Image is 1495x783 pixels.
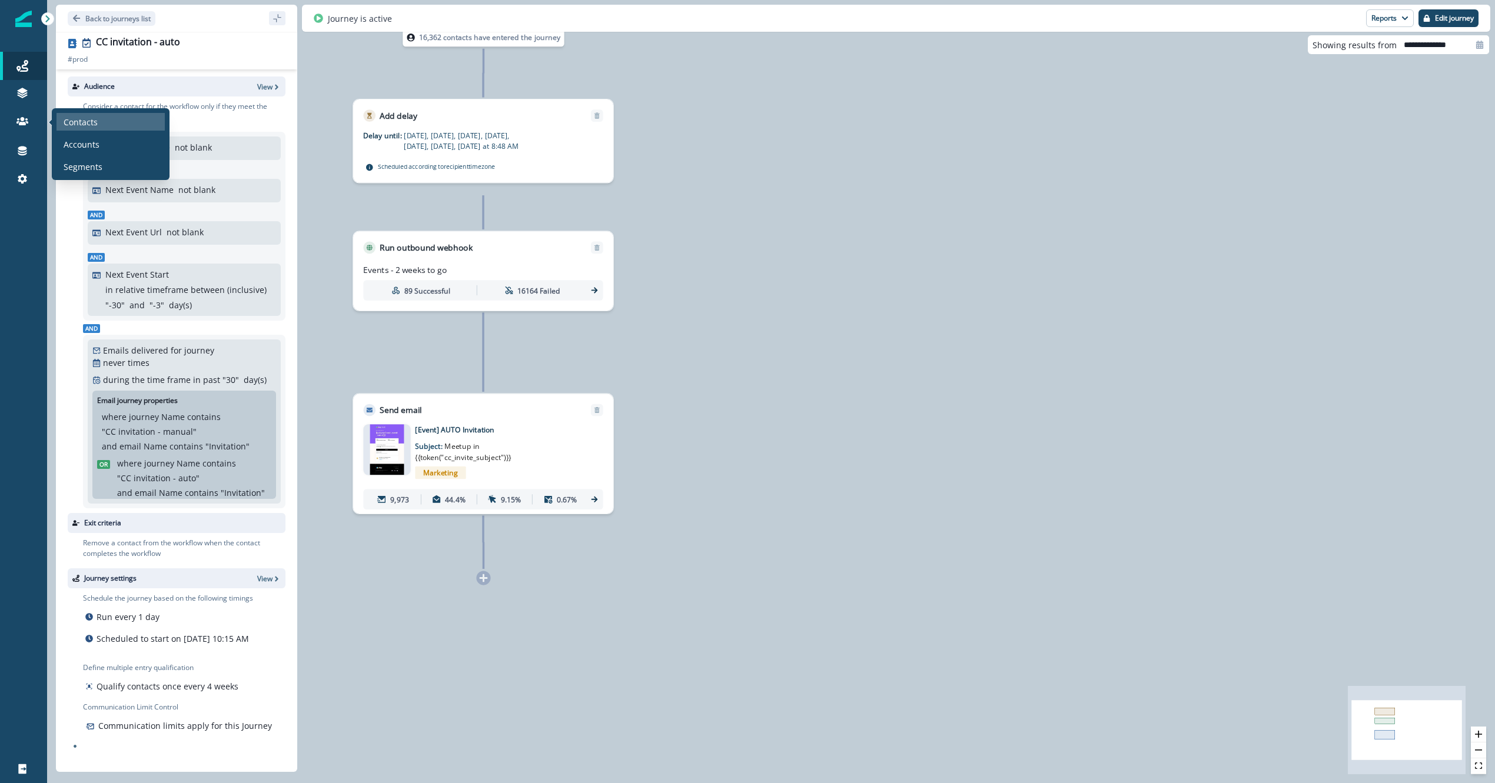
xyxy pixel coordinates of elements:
p: Communication limits apply for this Journey [98,719,272,732]
p: View [257,574,273,584]
p: # prod [68,54,88,65]
p: Scheduled to start on [DATE] 10:15 AM [97,632,249,645]
p: Run every 1 day [97,611,160,623]
p: Name contains [144,440,203,452]
p: in relative timeframe between (inclusive) [105,284,267,296]
p: Showing results from [1313,39,1397,51]
p: Journey settings [84,573,137,584]
span: And [88,253,105,262]
img: email asset unavailable [370,424,404,475]
a: Segments [57,158,165,175]
p: Subject: [415,435,542,462]
p: Qualify contacts once every 4 weeks [97,680,238,692]
p: Email journey properties [97,395,178,406]
p: Audience [84,81,115,92]
span: Or [97,460,110,469]
p: Communication Limit Control [83,702,285,712]
p: Next Event Name [105,184,174,196]
p: not blank [175,141,212,154]
p: 16,362 contacts have entered the journey [419,32,560,42]
p: and [129,299,145,311]
button: fit view [1471,758,1486,774]
p: " CC invitation - manual " [102,425,197,438]
p: Name contains [159,487,218,499]
span: Marketing [415,467,466,479]
p: 0.67% [557,494,577,505]
button: Edit journey [1418,9,1479,27]
p: [DATE], [DATE], [DATE], [DATE], [DATE], [DATE], [DATE] at 8:48 AM [404,130,531,151]
p: and email [102,440,141,452]
div: Send emailRemoveemail asset unavailable[Event] AUTO InvitationSubject: Meetup in {{token("cc_invi... [353,394,613,514]
p: Remove a contact from the workflow when the contact completes the workflow [83,538,285,559]
p: 9,973 [390,494,408,505]
button: sidebar collapse toggle [269,11,285,25]
div: Add delayRemoveDelay until:[DATE], [DATE], [DATE], [DATE], [DATE], [DATE], [DATE] at 8:48 AMSched... [353,99,613,183]
button: zoom out [1471,742,1486,758]
p: " 30 " [222,374,239,386]
p: day(s) [169,299,192,311]
p: [Event] AUTO Invitation [415,424,577,435]
p: " CC invitation - auto " [117,472,200,484]
p: Define multiple entry qualification [83,662,241,673]
p: Journey is active [328,12,392,25]
p: Back to journeys list [85,14,151,24]
p: 89 Successful [404,285,451,295]
p: Segments [64,161,102,173]
p: not blank [167,226,204,238]
span: And [83,324,100,333]
p: Emails delivered for journey [103,344,214,356]
p: " -3 " [149,299,164,311]
button: View [257,82,281,92]
p: " Invitation " [205,440,250,452]
img: Inflection [15,11,32,27]
div: 16,362 contacts have entered the journey [386,28,581,46]
p: in past [193,374,220,386]
p: during the time frame [103,374,191,386]
p: Scheduled according to recipient timezone [378,161,495,171]
p: Name contains [177,457,236,469]
span: Meetup in {{token("cc_invite_subject")}} [415,441,511,462]
p: Add delay [380,109,417,122]
p: Run outbound webhook [380,242,473,254]
button: zoom in [1471,727,1486,742]
p: Send email [380,404,422,417]
p: View [257,82,273,92]
p: Events - 2 weeks to go [363,264,447,276]
a: Contacts [57,113,165,131]
p: Consider a contact for the workflow only if they meet the following criteria [83,101,285,122]
p: and email [117,487,157,499]
p: never [103,356,125,369]
p: where journey [117,457,174,469]
p: 9.15% [501,494,521,505]
p: Schedule the journey based on the following timings [83,593,253,604]
p: times [128,356,149,369]
button: Reports [1366,9,1414,27]
a: Accounts [57,135,165,153]
p: day(s) [244,374,267,386]
p: Accounts [64,138,99,151]
p: Edit journey [1435,14,1474,22]
p: Contacts [64,116,98,128]
p: where journey [102,411,159,423]
p: " Invitation " [221,487,265,499]
p: Next Event Url [105,226,162,238]
div: Run outbound webhookRemoveEvents - 2 weeks to go89 Successful16164 Failed [353,231,613,311]
span: And [88,211,105,219]
p: 44.4% [445,494,466,505]
p: Name contains [161,411,221,423]
p: Next Event Start [105,268,169,281]
p: Exit criteria [84,518,121,528]
p: " -30 " [105,299,125,311]
p: Delay until: [363,130,404,141]
div: CC invitation - auto [96,36,180,49]
p: not blank [178,184,215,196]
p: 16164 Failed [517,285,560,295]
button: View [257,574,281,584]
button: Go back [68,11,155,26]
